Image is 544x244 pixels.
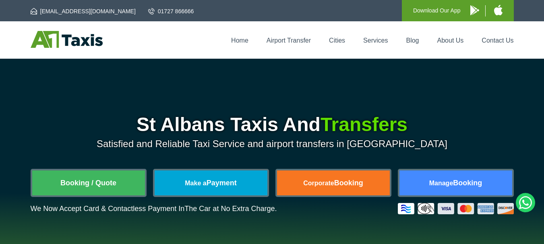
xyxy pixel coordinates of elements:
img: A1 Taxis iPhone App [494,5,503,15]
a: Contact Us [482,37,513,44]
span: Corporate [303,180,334,187]
a: Blog [406,37,419,44]
a: ManageBooking [399,170,512,195]
a: [EMAIL_ADDRESS][DOMAIN_NAME] [31,7,136,15]
p: Download Our App [413,6,461,16]
a: Home [231,37,248,44]
a: Make aPayment [155,170,267,195]
a: 01727 866666 [148,7,194,15]
a: Cities [329,37,345,44]
img: Credit And Debit Cards [398,203,514,214]
a: Airport Transfer [267,37,311,44]
h1: St Albans Taxis And [31,115,514,134]
p: We Now Accept Card & Contactless Payment In [31,205,277,213]
p: Satisfied and Reliable Taxi Service and airport transfers in [GEOGRAPHIC_DATA] [31,138,514,150]
a: About Us [437,37,464,44]
span: Transfers [321,114,407,135]
img: A1 Taxis St Albans LTD [31,31,103,48]
img: A1 Taxis Android App [470,5,479,15]
span: Manage [429,180,453,187]
span: Make a [185,180,206,187]
a: Booking / Quote [32,170,145,195]
a: CorporateBooking [277,170,390,195]
span: The Car at No Extra Charge. [184,205,277,213]
a: Services [363,37,388,44]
